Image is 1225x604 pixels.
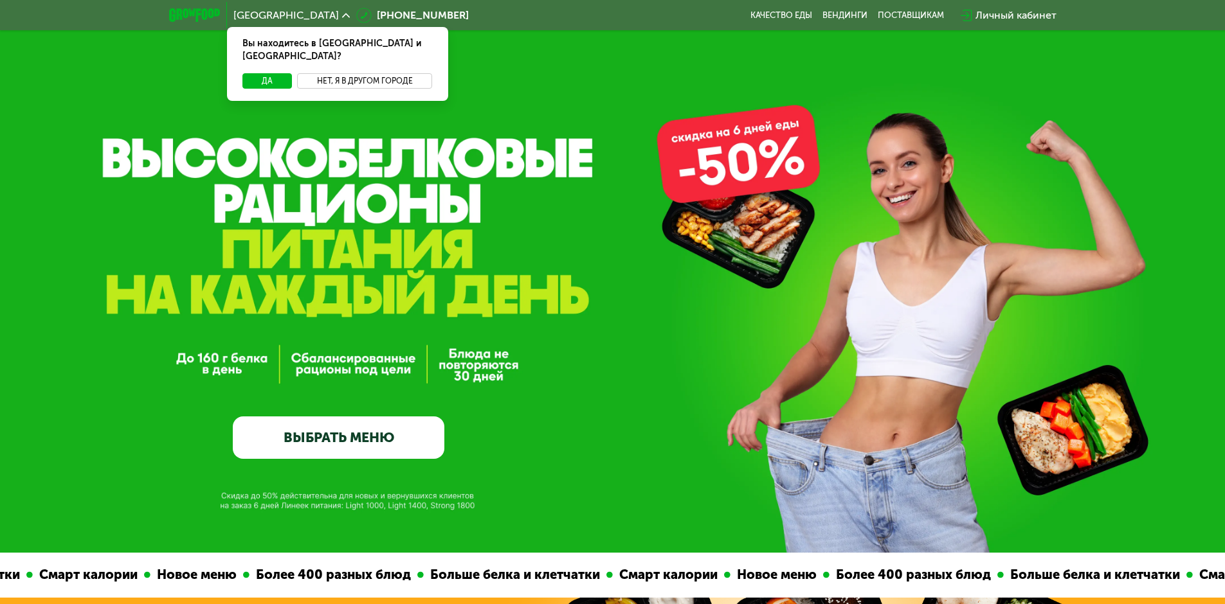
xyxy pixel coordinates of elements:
a: Качество еды [750,10,812,21]
div: поставщикам [878,10,944,21]
div: Более 400 разных блюд [226,565,394,585]
a: Вендинги [822,10,867,21]
span: [GEOGRAPHIC_DATA] [233,10,339,21]
a: ВЫБРАТЬ МЕНЮ [233,416,444,459]
div: Личный кабинет [975,8,1057,23]
div: Новое меню [707,565,800,585]
button: Да [242,73,292,89]
div: Больше белка и клетчатки [981,565,1163,585]
div: Смарт калории [590,565,701,585]
div: Новое меню [127,565,220,585]
a: [PHONE_NUMBER] [356,8,469,23]
div: Вы находитесь в [GEOGRAPHIC_DATA] и [GEOGRAPHIC_DATA]? [227,27,448,73]
div: Больше белка и клетчатки [401,565,583,585]
div: Более 400 разных блюд [806,565,974,585]
div: Смарт калории [10,565,121,585]
button: Нет, я в другом городе [297,73,433,89]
